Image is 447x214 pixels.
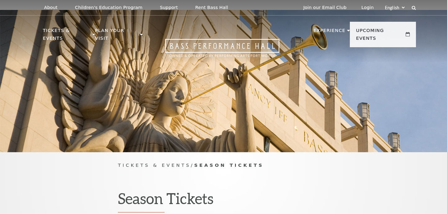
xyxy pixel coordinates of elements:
[195,5,228,10] p: Rent Bass Hall
[44,5,57,10] p: About
[118,162,191,168] span: Tickets & Events
[75,5,142,10] p: Children's Education Program
[118,162,329,169] p: /
[356,27,404,46] p: Upcoming Events
[43,27,91,46] p: Tickets & Events
[314,27,345,38] p: Experience
[384,5,406,11] select: Select:
[118,189,329,212] h1: Season Tickets
[160,5,178,10] p: Support
[194,162,264,168] span: Season Tickets
[95,27,138,46] p: Plan Your Visit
